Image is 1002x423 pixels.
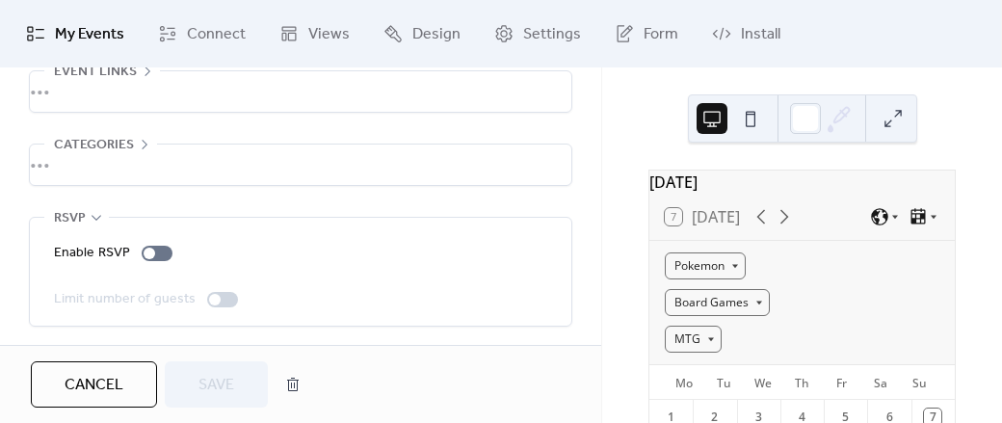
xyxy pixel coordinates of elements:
[265,8,364,60] a: Views
[12,8,139,60] a: My Events
[54,242,130,265] div: Enable RSVP
[704,365,744,400] div: Tu
[54,288,196,311] div: Limit number of guests
[649,171,955,194] div: [DATE]
[741,23,780,46] span: Install
[480,8,595,60] a: Settings
[30,71,571,112] div: •••
[861,365,901,400] div: Sa
[698,8,795,60] a: Install
[743,365,782,400] div: We
[523,23,581,46] span: Settings
[822,365,861,400] div: Fr
[644,23,678,46] span: Form
[31,361,157,408] button: Cancel
[412,23,461,46] span: Design
[54,134,134,157] span: Categories
[30,145,571,185] div: •••
[55,23,124,46] span: My Events
[144,8,260,60] a: Connect
[369,8,475,60] a: Design
[600,8,693,60] a: Form
[665,365,704,400] div: Mo
[65,374,123,397] span: Cancel
[187,23,246,46] span: Connect
[54,207,86,230] span: RSVP
[782,365,822,400] div: Th
[900,365,939,400] div: Su
[308,23,350,46] span: Views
